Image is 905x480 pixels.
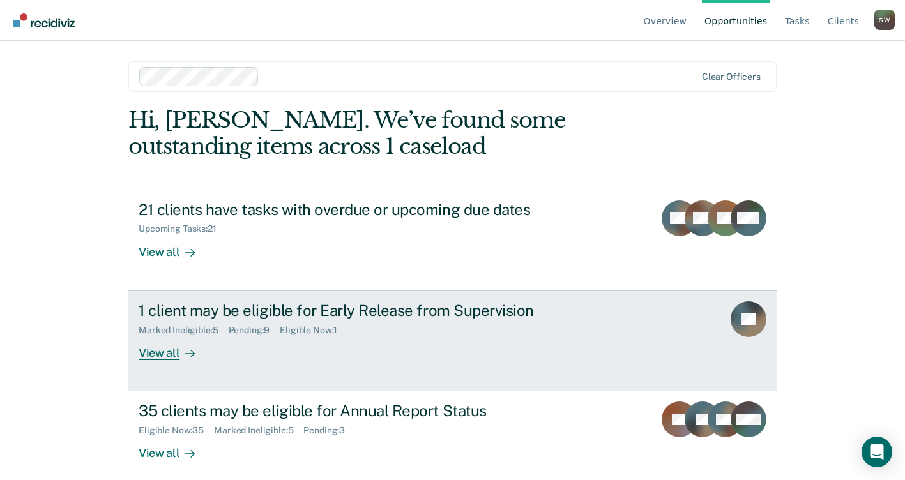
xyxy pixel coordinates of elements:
[128,290,777,391] a: 1 client may be eligible for Early Release from SupervisionMarked Ineligible:5Pending:9Eligible N...
[13,13,75,27] img: Recidiviz
[139,436,210,461] div: View all
[139,223,227,234] div: Upcoming Tasks : 21
[139,401,587,420] div: 35 clients may be eligible for Annual Report Status
[128,190,777,290] a: 21 clients have tasks with overdue or upcoming due datesUpcoming Tasks:21View all
[139,325,228,336] div: Marked Ineligible : 5
[874,10,895,30] button: Profile dropdown button
[702,71,761,82] div: Clear officers
[303,425,355,436] div: Pending : 3
[280,325,347,336] div: Eligible Now : 1
[139,425,214,436] div: Eligible Now : 35
[214,425,303,436] div: Marked Ineligible : 5
[139,335,210,360] div: View all
[128,107,647,160] div: Hi, [PERSON_NAME]. We’ve found some outstanding items across 1 caseload
[139,234,210,259] div: View all
[139,200,587,219] div: 21 clients have tasks with overdue or upcoming due dates
[229,325,280,336] div: Pending : 9
[874,10,895,30] div: S W
[862,437,892,467] div: Open Intercom Messenger
[139,301,587,320] div: 1 client may be eligible for Early Release from Supervision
